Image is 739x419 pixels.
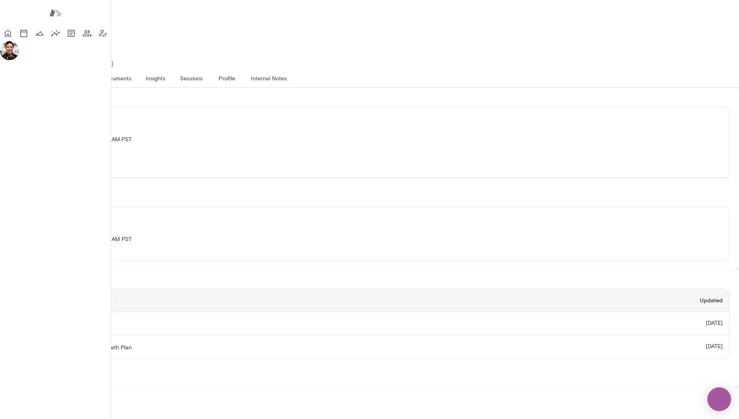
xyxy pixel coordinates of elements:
[79,25,95,41] button: Members
[10,226,729,235] h6: Biweekly Coaching Session
[49,5,62,20] img: Mento
[10,235,729,243] p: [PERSON_NAME] · [DATE] · 11:00 AM-11:45 AM PST
[573,335,729,358] td: [DATE]
[138,68,173,87] button: Insights
[95,25,111,41] button: Client app
[10,312,573,335] th: Coaching Agreement
[63,25,79,41] button: Documents
[6,394,733,404] h6: Internal Notes
[573,312,729,335] td: [DATE]
[573,289,729,312] th: Updated
[9,197,730,207] h6: Previous session
[32,25,47,41] button: Growth Plan
[173,68,209,87] button: Sessions
[9,97,730,107] h6: Next session 1 minute ago
[47,25,63,41] button: Insights
[96,68,138,87] button: Documents
[209,68,245,87] button: Profile
[10,126,729,136] h6: Biweekly Coaching Session
[16,25,32,41] button: Sessions
[9,279,730,289] h6: Recent Documents
[245,68,293,87] button: Internal Notes
[10,289,573,312] th: Name
[10,335,573,358] th: Coaching Kick-Off No. 2 | The Growth Plan
[10,136,729,144] p: [PERSON_NAME] · [DATE] · 11:00 AM-11:45 AM PST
